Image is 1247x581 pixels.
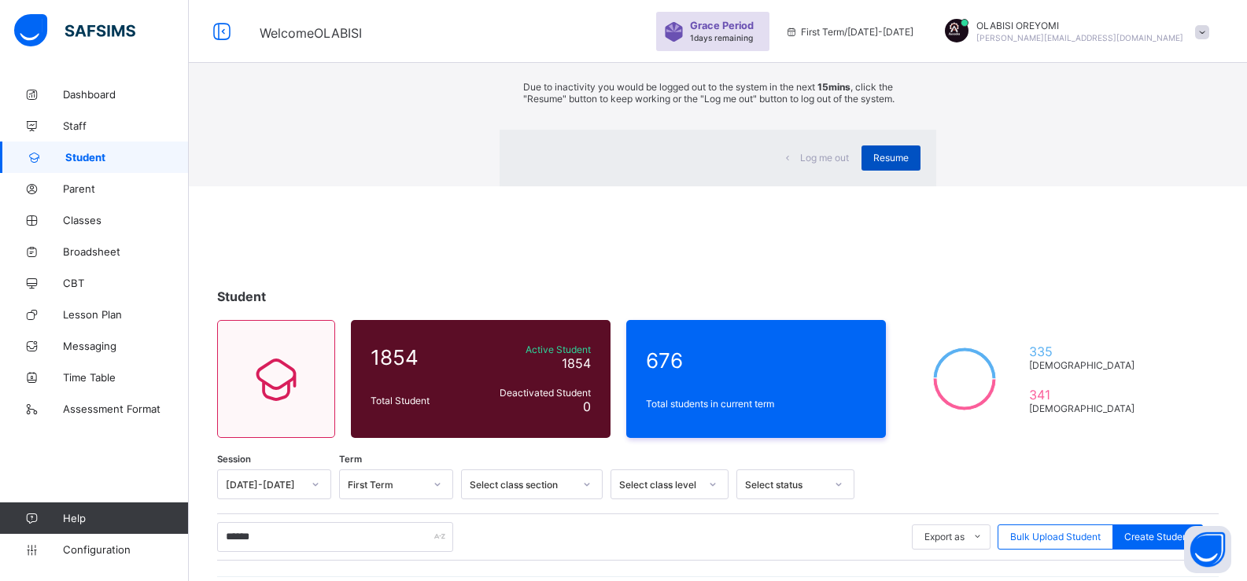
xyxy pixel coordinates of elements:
img: sticker-purple.71386a28dfed39d6af7621340158ba97.svg [664,22,684,42]
span: Messaging [63,340,189,352]
span: Student [217,289,266,304]
span: Parent [63,182,189,195]
span: Staff [63,120,189,132]
span: 1854 [562,355,591,371]
span: Assessment Format [63,403,189,415]
span: Student [65,151,189,164]
span: [DEMOGRAPHIC_DATA] [1029,403,1142,414]
span: Log me out [800,152,849,164]
span: Help [63,512,188,524]
span: Welcome OLABISI [260,25,362,41]
span: Lesson Plan [63,308,189,321]
span: Active Student [479,344,591,355]
span: [DEMOGRAPHIC_DATA] [1029,359,1142,371]
div: First Term [348,478,424,490]
button: Open asap [1184,526,1231,573]
span: CBT [63,277,189,289]
span: Export as [924,531,965,542]
span: 1 days remaining [690,33,753,42]
span: OLABISI OREYOMI [976,20,1183,31]
span: 0 [583,399,591,414]
div: Select status [745,478,825,490]
strong: 15mins [817,81,850,93]
span: Time Table [63,371,189,384]
span: [PERSON_NAME][EMAIL_ADDRESS][DOMAIN_NAME] [976,33,1183,42]
span: Bulk Upload Student [1010,531,1101,542]
div: Total Student [367,391,475,410]
span: Configuration [63,543,188,556]
span: Deactivated Student [479,387,591,399]
span: 676 [646,348,866,373]
span: Dashboard [63,88,189,101]
span: 341 [1029,387,1142,403]
div: Select class level [619,478,699,490]
div: Select class section [470,478,574,490]
div: [DATE]-[DATE] [226,478,302,490]
span: Term [339,454,362,465]
span: Total students in current term [646,398,866,410]
span: Classes [63,214,189,226]
span: 1854 [371,345,471,370]
span: Resume [873,152,909,164]
span: Create Student [1124,531,1191,542]
span: Grace Period [690,20,754,31]
img: safsims [14,14,135,47]
span: Broadsheet [63,245,189,258]
div: OLABISIOREYOMI [929,19,1217,45]
span: session/term information [785,26,913,38]
span: Session [217,454,251,465]
p: Due to inactivity you would be logged out to the system in the next , click the "Resume" button t... [523,81,913,105]
span: 335 [1029,344,1142,359]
